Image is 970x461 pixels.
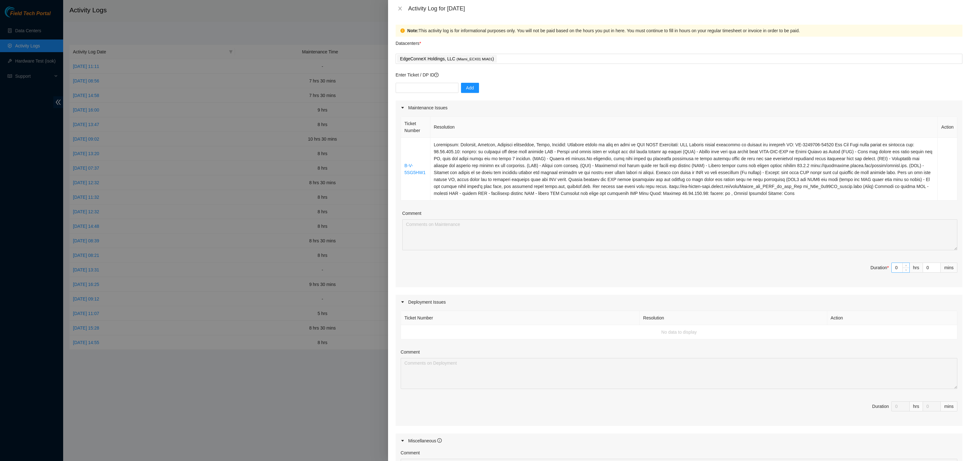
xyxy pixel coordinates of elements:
[401,439,404,443] span: caret-right
[401,449,420,456] label: Comment
[401,311,640,325] th: Ticket Number
[407,27,419,34] strong: Note:
[938,117,957,138] th: Action
[396,37,421,47] p: Datacenters
[910,263,923,273] div: hrs
[640,311,827,325] th: Resolution
[401,358,957,389] textarea: Comment
[396,295,962,309] div: Deployment Issues
[434,73,439,77] span: question-circle
[941,401,957,411] div: mins
[396,100,962,115] div: Maintenance Issues
[461,83,479,93] button: Add
[400,55,494,63] p: EdgeConneX Holdings, LLC )
[871,264,889,271] div: Duration
[437,438,442,443] span: info-circle
[407,27,958,34] div: This activity log is for informational purposes only. You will not be paid based on the hours you...
[872,403,889,410] div: Duration
[457,57,493,61] span: ( Miami_ECX01 MIA01
[401,300,404,304] span: caret-right
[404,163,426,175] a: B-V-5SG5HW1
[401,117,430,138] th: Ticket Number
[401,325,957,339] td: No data to display
[401,349,420,355] label: Comment
[902,263,909,268] span: Increase Value
[408,437,442,444] div: Miscellaneous
[430,138,938,201] td: Loremipsum: Dolorsit, Ametcon, Adipisci elitseddoe, Tempo, Incidid: Utlabore etdolo ma aliq en ad...
[904,264,908,267] span: up
[402,210,422,217] label: Comment
[910,401,923,411] div: hrs
[430,117,938,138] th: Resolution
[941,263,957,273] div: mins
[396,6,404,12] button: Close
[396,434,962,448] div: Miscellaneous info-circle
[396,71,962,78] p: Enter Ticket / DP ID
[401,106,404,110] span: caret-right
[466,84,474,91] span: Add
[398,6,403,11] span: close
[402,219,957,250] textarea: Comment
[408,5,962,12] div: Activity Log for [DATE]
[400,28,405,33] span: exclamation-circle
[827,311,957,325] th: Action
[904,268,908,272] span: down
[902,268,909,272] span: Decrease Value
